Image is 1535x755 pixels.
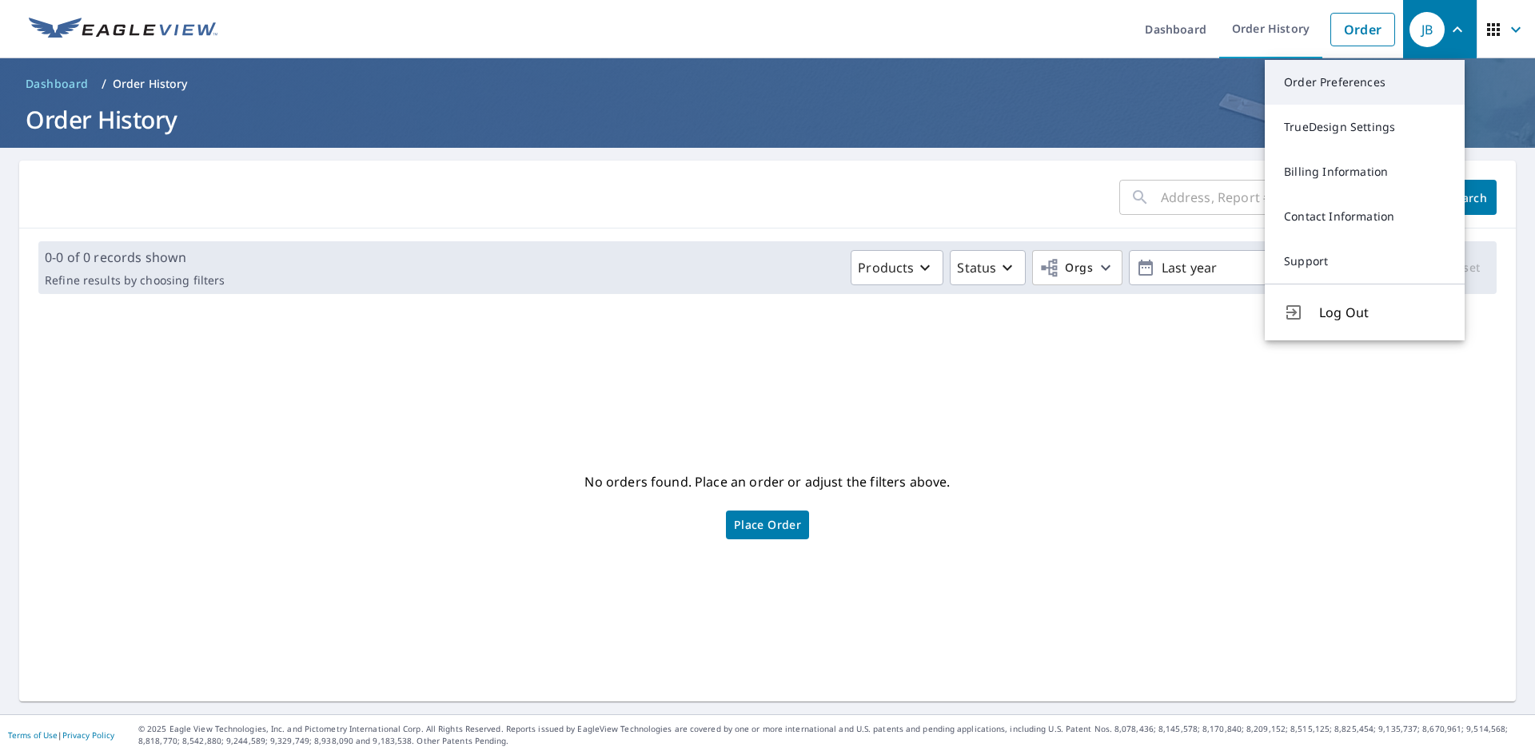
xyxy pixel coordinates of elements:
button: Search [1439,180,1497,215]
p: Refine results by choosing filters [45,273,225,288]
span: Place Order [734,521,801,529]
input: Address, Report #, Claim ID, etc. [1161,175,1426,220]
p: Last year [1155,254,1342,282]
div: JB [1409,12,1445,47]
a: Contact Information [1265,194,1465,239]
a: Dashboard [19,71,95,97]
button: Orgs [1032,250,1122,285]
p: 0-0 of 0 records shown [45,248,225,267]
span: Dashboard [26,76,89,92]
span: Search [1452,190,1484,205]
p: Order History [113,76,188,92]
button: Log Out [1265,284,1465,340]
button: Status [950,250,1026,285]
p: | [8,730,114,740]
span: Orgs [1039,258,1093,278]
img: EV Logo [29,18,217,42]
a: Terms of Use [8,729,58,741]
button: Last year [1129,250,1369,285]
li: / [102,74,106,93]
span: Log Out [1319,303,1445,322]
p: Products [858,258,914,277]
p: No orders found. Place an order or adjust the filters above. [584,469,950,495]
p: Status [957,258,996,277]
p: © 2025 Eagle View Technologies, Inc. and Pictometry International Corp. All Rights Reserved. Repo... [138,723,1527,747]
h1: Order History [19,103,1516,136]
a: Order Preferences [1265,60,1465,105]
a: Place Order [726,511,809,539]
button: Products [851,250,943,285]
a: Billing Information [1265,149,1465,194]
nav: breadcrumb [19,71,1516,97]
a: Order [1330,13,1395,46]
a: TrueDesign Settings [1265,105,1465,149]
a: Privacy Policy [62,729,114,741]
a: Support [1265,239,1465,284]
